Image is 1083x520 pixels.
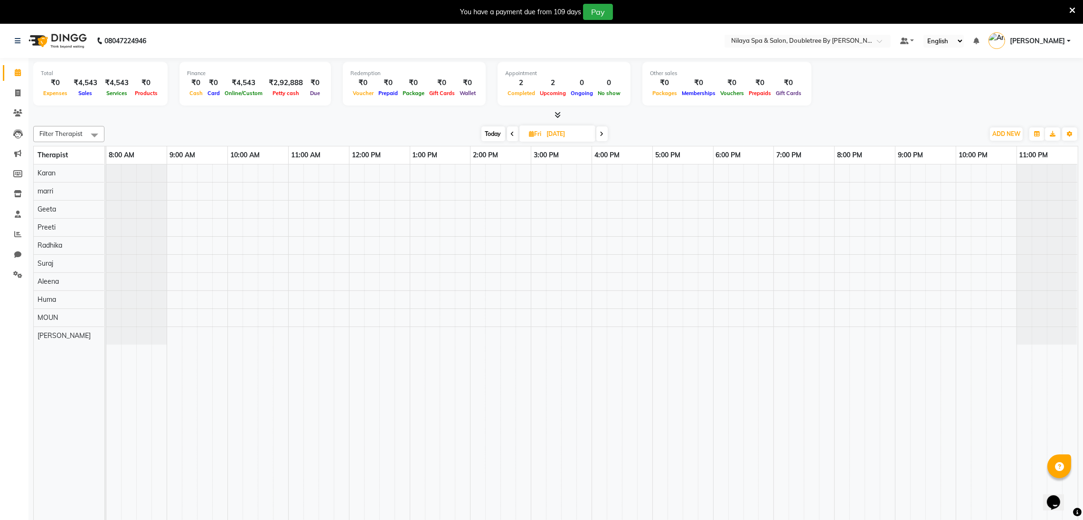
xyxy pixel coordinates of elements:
span: Vouchers [718,90,746,96]
span: Package [400,90,427,96]
div: ₹0 [41,77,70,88]
div: ₹4,543 [101,77,132,88]
div: ₹0 [718,77,746,88]
a: 3:00 PM [531,148,561,162]
a: 11:00 PM [1017,148,1051,162]
button: Pay [583,4,613,20]
span: Today [481,126,505,141]
img: logo [24,28,89,54]
span: Card [205,90,222,96]
div: ₹0 [307,77,323,88]
span: Fri [527,130,544,137]
div: 0 [568,77,595,88]
span: Wallet [457,90,478,96]
span: Completed [505,90,537,96]
div: ₹0 [132,77,160,88]
span: Petty cash [270,90,301,96]
span: Sales [76,90,95,96]
span: Preeti [38,223,56,231]
div: ₹0 [187,77,205,88]
span: Geeta [38,205,56,213]
a: 9:00 PM [895,148,925,162]
span: Suraj [38,259,53,268]
div: ₹0 [400,77,427,88]
a: 5:00 PM [653,148,683,162]
span: Cash [187,90,205,96]
iframe: chat widget [1043,482,1074,510]
span: Therapist [38,151,68,159]
div: 0 [595,77,623,88]
a: 7:00 PM [774,148,804,162]
span: Gift Cards [427,90,457,96]
span: [PERSON_NAME] [1010,36,1065,46]
span: Radhika [38,241,62,250]
span: MOUN [38,313,58,322]
div: 2 [505,77,537,88]
a: 10:00 PM [956,148,990,162]
a: 10:00 AM [228,148,262,162]
div: You have a payment due from 109 days [460,7,581,17]
div: Redemption [350,69,478,77]
span: Voucher [350,90,376,96]
span: Products [132,90,160,96]
div: ₹0 [350,77,376,88]
div: ₹0 [773,77,804,88]
a: 12:00 PM [349,148,383,162]
div: ₹0 [457,77,478,88]
span: Gift Cards [773,90,804,96]
a: 8:00 AM [106,148,137,162]
div: ₹0 [427,77,457,88]
div: ₹2,92,888 [265,77,307,88]
a: 1:00 PM [410,148,440,162]
span: Filter Therapist [39,130,83,137]
span: Karan [38,169,56,177]
span: Due [308,90,322,96]
div: Other sales [650,69,804,77]
img: Anubhav [989,32,1005,49]
span: Prepaids [746,90,773,96]
a: 2:00 PM [471,148,500,162]
span: Aleena [38,277,59,286]
div: Appointment [505,69,623,77]
div: ₹0 [376,77,400,88]
span: Upcoming [537,90,568,96]
span: Ongoing [568,90,595,96]
div: ₹0 [679,77,718,88]
div: ₹4,543 [222,77,265,88]
span: No show [595,90,623,96]
span: [PERSON_NAME] [38,331,91,340]
div: ₹0 [205,77,222,88]
b: 08047224946 [104,28,146,54]
span: Packages [650,90,679,96]
span: ADD NEW [992,130,1020,137]
div: 2 [537,77,568,88]
a: 9:00 AM [167,148,198,162]
span: marri [38,187,53,195]
div: ₹4,543 [70,77,101,88]
a: 6:00 PM [714,148,744,162]
div: ₹0 [746,77,773,88]
span: Services [104,90,130,96]
button: ADD NEW [990,127,1023,141]
div: Finance [187,69,323,77]
a: 8:00 PM [835,148,865,162]
span: Prepaid [376,90,400,96]
a: 11:00 AM [289,148,323,162]
div: ₹0 [650,77,679,88]
input: 2025-09-05 [544,127,592,141]
span: Memberships [679,90,718,96]
span: Expenses [41,90,70,96]
a: 4:00 PM [592,148,622,162]
span: Huma [38,295,56,304]
span: Online/Custom [222,90,265,96]
div: Total [41,69,160,77]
